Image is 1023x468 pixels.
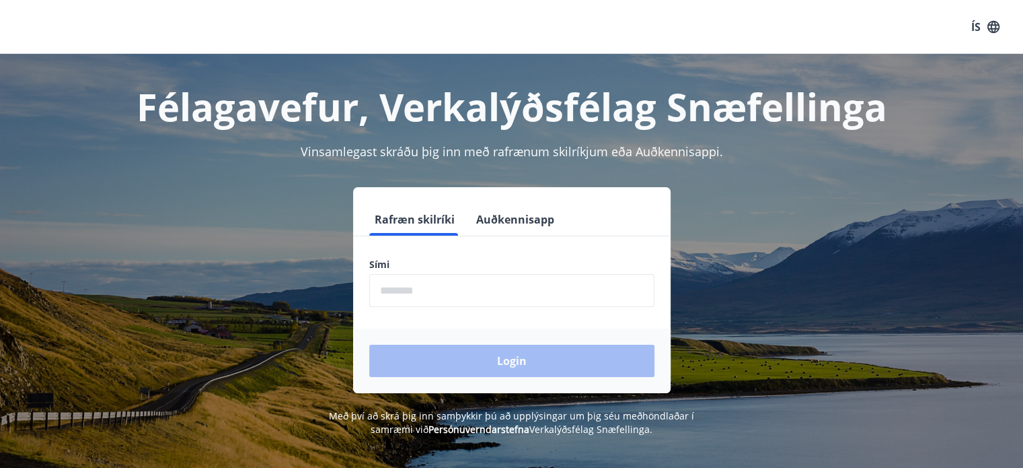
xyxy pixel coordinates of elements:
[471,203,560,236] button: Auðkennisapp
[428,423,529,436] a: Persónuverndarstefna
[369,203,460,236] button: Rafræn skilríki
[44,81,980,132] h1: Félagavefur, Verkalýðsfélag Snæfellinga
[301,143,723,160] span: Vinsamlegast skráðu þig inn með rafrænum skilríkjum eða Auðkennisappi.
[369,258,654,271] label: Sími
[329,409,694,436] span: Með því að skrá þig inn samþykkir þú að upplýsingar um þig séu meðhöndlaðar í samræmi við Verkalý...
[964,15,1007,39] button: ÍS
